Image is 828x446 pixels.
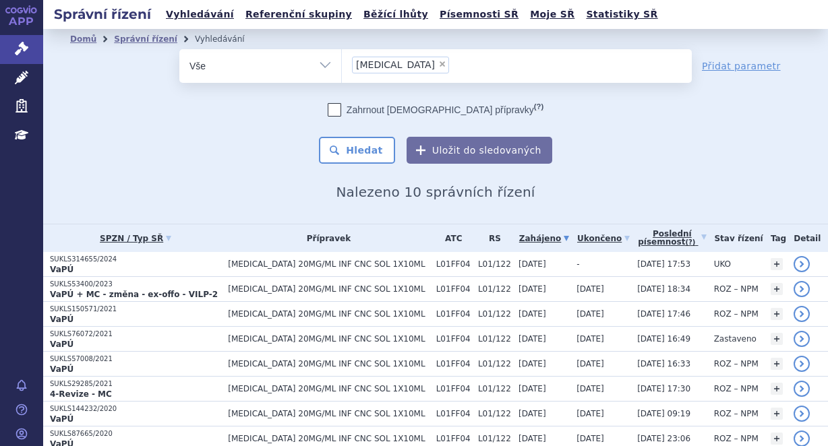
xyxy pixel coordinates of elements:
[50,429,221,439] p: SUKLS87665/2020
[50,290,218,299] strong: VaPÚ + MC - změna - ex-offo - VILP-2
[519,259,546,269] span: [DATE]
[771,258,783,270] a: +
[519,229,570,248] a: Zahájeno
[637,334,690,344] span: [DATE] 16:49
[637,384,690,393] span: [DATE] 17:30
[241,5,356,24] a: Referenční skupiny
[453,56,461,73] input: [MEDICAL_DATA]
[794,331,810,347] a: detail
[519,434,546,443] span: [DATE]
[794,406,810,422] a: detail
[43,5,162,24] h2: Správní řízení
[228,284,429,294] span: [MEDICAL_DATA] 20MG/ML INF CNC SOL 1X10ML
[50,354,221,364] p: SUKLS57008/2021
[228,309,429,319] span: [MEDICAL_DATA] 20MG/ML INF CNC SOL 1X10ML
[436,309,471,319] span: L01FF04
[50,265,73,274] strong: VaPÚ
[162,5,238,24] a: Vyhledávání
[478,434,512,443] span: L01/122
[534,102,543,111] abbr: (?)
[478,284,512,294] span: L01/122
[685,238,695,247] abbr: (?)
[637,284,690,294] span: [DATE] 18:34
[637,359,690,369] span: [DATE] 16:33
[794,256,810,272] a: detail
[519,334,546,344] span: [DATE]
[576,359,604,369] span: [DATE]
[702,59,781,73] a: Přidat parametr
[714,359,759,369] span: ROZ – NPM
[50,280,221,289] p: SUKLS53400/2023
[436,384,471,393] span: L01FF04
[50,340,73,349] strong: VaPÚ
[319,137,395,164] button: Hledat
[478,259,512,269] span: L01/122
[50,364,73,374] strong: VaPÚ
[228,359,429,369] span: [MEDICAL_DATA] 20MG/ML INF CNC SOL 1X10ML
[478,309,512,319] span: L01/122
[50,329,221,339] p: SUKLS76072/2021
[436,284,471,294] span: L01FF04
[707,224,764,252] th: Stav řízení
[771,383,783,395] a: +
[637,434,690,443] span: [DATE] 23:06
[114,34,177,44] a: Správní řízení
[519,359,546,369] span: [DATE]
[519,384,546,393] span: [DATE]
[228,434,429,443] span: [MEDICAL_DATA] 20MG/ML INF CNC SOL 1X10ML
[478,409,512,418] span: L01/122
[195,29,262,49] li: Vyhledávání
[576,409,604,418] span: [DATE]
[430,224,471,252] th: ATC
[228,334,429,344] span: [MEDICAL_DATA] 20MG/ML INF CNC SOL 1X10ML
[714,309,759,319] span: ROZ – NPM
[519,309,546,319] span: [DATE]
[576,434,604,443] span: [DATE]
[637,224,707,252] a: Poslednípísemnost(?)
[50,379,221,389] p: SUKLS29285/2021
[50,229,221,248] a: SPZN / Typ SŘ
[576,309,604,319] span: [DATE]
[771,333,783,345] a: +
[714,409,759,418] span: ROZ – NPM
[228,259,429,269] span: [MEDICAL_DATA] 20MG/ML INF CNC SOL 1X10ML
[478,334,512,344] span: L01/122
[50,315,73,324] strong: VaPÚ
[50,255,221,264] p: SUKLS314655/2024
[714,334,757,344] span: Zastaveno
[794,356,810,372] a: detail
[576,334,604,344] span: [DATE]
[228,384,429,393] span: [MEDICAL_DATA] 20MG/ML INF CNC SOL 1X10ML
[794,306,810,322] a: detail
[714,384,759,393] span: ROZ – NPM
[471,224,512,252] th: RS
[407,137,552,164] button: Uložit do sledovaných
[576,229,630,248] a: Ukončeno
[794,381,810,397] a: detail
[221,224,429,252] th: Přípravek
[526,5,579,24] a: Moje SŘ
[519,284,546,294] span: [DATE]
[50,404,221,414] p: SUKLS144232/2020
[50,389,112,399] strong: 4-Revize - MC
[771,358,783,370] a: +
[714,434,759,443] span: ROZ – NPM
[794,281,810,297] a: detail
[637,409,690,418] span: [DATE] 09:19
[714,259,731,269] span: UKO
[714,284,759,294] span: ROZ – NPM
[764,224,787,252] th: Tag
[328,103,543,117] label: Zahrnout [DEMOGRAPHIC_DATA] přípravky
[436,359,471,369] span: L01FF04
[436,5,523,24] a: Písemnosti SŘ
[436,409,471,418] span: L01FF04
[576,384,604,393] span: [DATE]
[771,408,783,420] a: +
[438,60,446,68] span: ×
[336,184,535,200] span: Nalezeno 10 správních řízení
[771,433,783,445] a: +
[478,384,512,393] span: L01/122
[787,224,828,252] th: Detail
[478,359,512,369] span: L01/122
[50,305,221,314] p: SUKLS150571/2021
